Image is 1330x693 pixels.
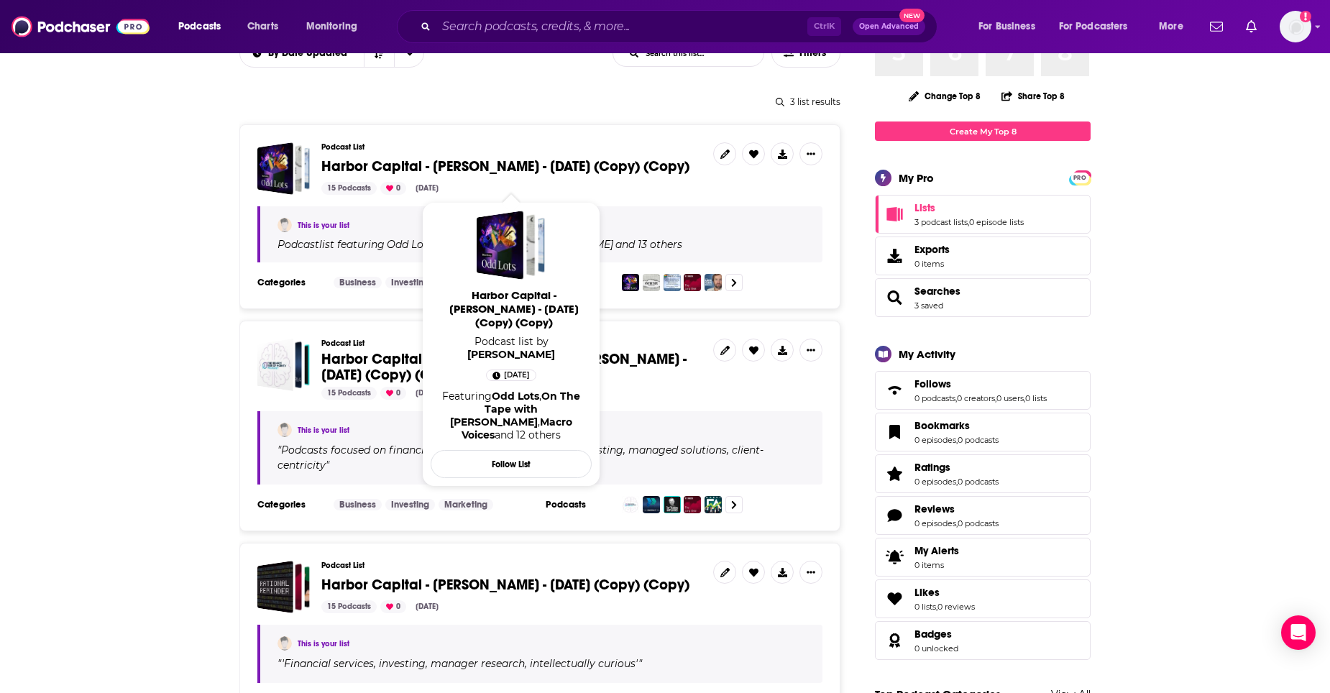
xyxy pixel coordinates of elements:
[859,23,919,30] span: Open Advanced
[321,339,702,348] h3: Podcast List
[914,243,950,256] span: Exports
[462,416,572,441] a: Macro Voices
[880,288,909,308] a: Searches
[914,502,999,515] a: Reviews
[486,370,536,381] a: Jun 4th, 2025
[880,422,909,442] a: Bookmarks
[958,435,999,445] a: 0 podcasts
[439,499,493,510] a: Marketing
[321,600,377,613] div: 15 Podcasts
[385,277,435,288] a: Investing
[385,499,435,510] a: Investing
[436,390,586,441] div: Featuring and 12 others
[1204,14,1229,39] a: Show notifications dropdown
[799,561,822,584] button: Show More Button
[334,499,382,510] a: Business
[880,630,909,651] a: Badges
[936,602,937,612] span: ,
[278,657,642,670] span: " "
[771,39,840,68] button: Filters
[298,426,349,435] a: This is your list
[278,423,292,437] img: Aoife McGlade
[278,238,805,251] div: Podcast list featuring
[257,499,322,510] h3: Categories
[321,142,702,152] h3: Podcast List
[875,454,1091,493] span: Ratings
[880,464,909,484] a: Ratings
[956,435,958,445] span: ,
[914,285,960,298] a: Searches
[875,237,1091,275] a: Exports
[239,48,364,58] button: open menu
[853,18,925,35] button: Open AdvancedNew
[410,600,444,613] div: [DATE]
[875,621,1091,660] span: Badges
[615,238,682,251] p: and 13 others
[321,182,377,195] div: 15 Podcasts
[799,48,828,58] span: Filters
[492,390,539,403] a: Odd Lots
[278,444,763,472] span: " "
[914,259,950,269] span: 0 items
[1071,173,1088,183] span: PRO
[875,538,1091,577] a: My Alerts
[914,502,955,515] span: Reviews
[914,518,956,528] a: 0 episodes
[434,288,595,329] span: Harbor Capital - [PERSON_NAME] - [DATE] (Copy) (Copy)
[914,544,959,557] span: My Alerts
[875,496,1091,535] span: Reviews
[914,586,940,599] span: Likes
[1149,15,1201,38] button: open menu
[434,288,595,335] a: Harbor Capital - [PERSON_NAME] - [DATE] (Copy) (Copy)
[955,393,957,403] span: ,
[1001,82,1065,110] button: Share Top 8
[321,577,689,593] a: Harbor Capital - [PERSON_NAME] - [DATE] (Copy) (Copy)
[1280,11,1311,42] img: User Profile
[238,15,287,38] a: Charts
[956,518,958,528] span: ,
[914,377,951,390] span: Follows
[431,450,592,478] button: Follow List
[968,15,1053,38] button: open menu
[1071,172,1088,183] a: PRO
[278,636,292,651] img: Aoife McGlade
[914,461,950,474] span: Ratings
[467,348,555,361] a: Aoife McGlade
[477,211,546,280] a: Harbor Capital - Jake Schurmeier - May 23, 2025 (Copy) (Copy)
[914,461,999,474] a: Ratings
[268,48,352,58] span: By Date Updated
[385,239,433,250] a: Odd Lots
[684,496,701,513] img: The Long View
[880,589,909,609] a: Likes
[880,380,909,400] a: Follows
[257,142,310,195] a: Harbor Capital - Jake Schurmeier - May 23, 2025 (Copy) (Copy)
[875,278,1091,317] span: Searches
[278,218,292,232] img: Aoife McGlade
[914,628,952,641] span: Badges
[643,274,660,291] img: On The Tape with Danny Moses
[450,390,580,428] a: On The Tape with Danny Moses
[705,274,722,291] img: The Meb Faber Show - Better Investing
[914,586,975,599] a: Likes
[899,347,955,361] div: My Activity
[504,368,530,382] span: [DATE]
[807,17,841,36] span: Ctrl K
[914,602,936,612] a: 0 lists
[257,339,310,391] a: Harbor Capital - Saumen Chattopadhyay - April 8, 2025 (Copy) (Copy)
[239,96,840,107] div: 3 list results
[306,17,357,37] span: Monitoring
[914,419,999,432] a: Bookmarks
[1159,17,1183,37] span: More
[539,390,541,403] span: ,
[1050,15,1149,38] button: open menu
[410,387,444,400] div: [DATE]
[995,393,996,403] span: ,
[282,657,638,670] span: 'Financial services, investing, manager research, intellectually curious'
[296,15,376,38] button: open menu
[914,201,935,214] span: Lists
